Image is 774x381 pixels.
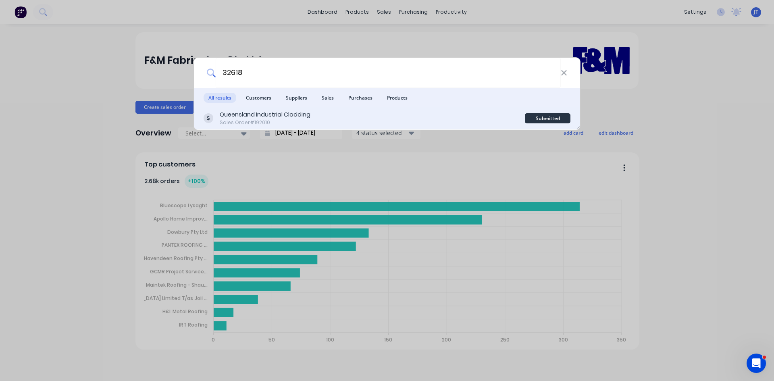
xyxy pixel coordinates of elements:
span: All results [204,93,236,103]
span: Suppliers [281,93,312,103]
iframe: Intercom live chat [747,354,766,373]
input: Start typing a customer or supplier name to create a new order... [216,58,561,88]
div: Sales Order #192010 [220,119,310,126]
div: Queensland Industrial Cladding [220,110,310,119]
span: Purchases [343,93,377,103]
span: Products [382,93,412,103]
span: Sales [317,93,339,103]
div: Submitted [525,113,570,123]
span: Customers [241,93,276,103]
